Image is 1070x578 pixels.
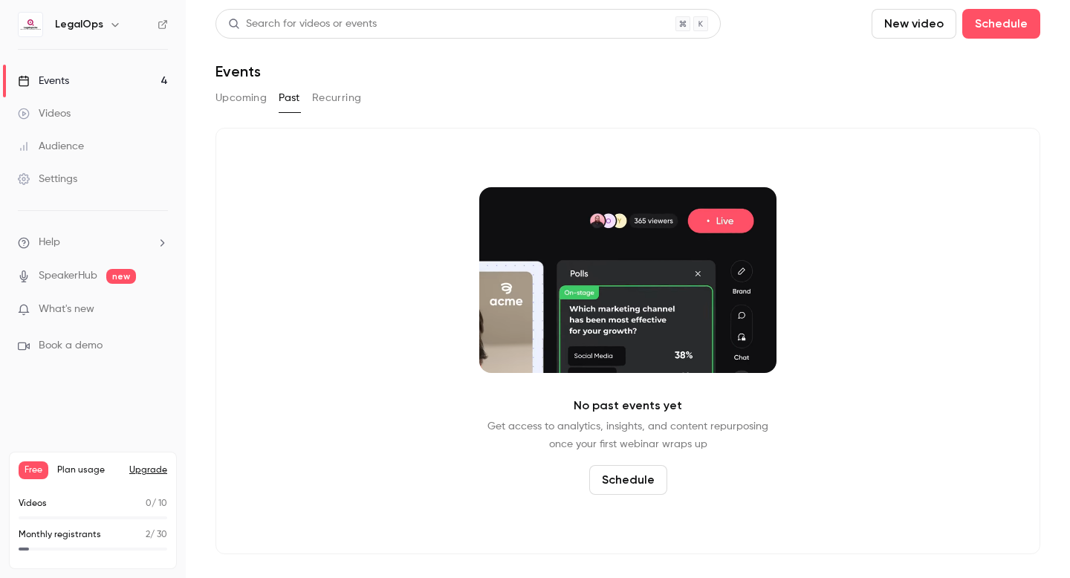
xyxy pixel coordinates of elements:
[146,497,167,510] p: / 10
[574,397,682,415] p: No past events yet
[18,235,168,250] li: help-dropdown-opener
[39,338,103,354] span: Book a demo
[55,17,103,32] h6: LegalOps
[18,172,77,186] div: Settings
[19,528,101,542] p: Monthly registrants
[228,16,377,32] div: Search for videos or events
[487,418,768,453] p: Get access to analytics, insights, and content repurposing once your first webinar wraps up
[39,268,97,284] a: SpeakerHub
[215,62,261,80] h1: Events
[19,13,42,36] img: LegalOps
[215,86,267,110] button: Upcoming
[19,461,48,479] span: Free
[18,74,69,88] div: Events
[57,464,120,476] span: Plan usage
[279,86,300,110] button: Past
[146,530,150,539] span: 2
[129,464,167,476] button: Upgrade
[589,465,667,495] button: Schedule
[18,106,71,121] div: Videos
[312,86,362,110] button: Recurring
[146,528,167,542] p: / 30
[39,302,94,317] span: What's new
[872,9,956,39] button: New video
[146,499,152,508] span: 0
[19,497,47,510] p: Videos
[39,235,60,250] span: Help
[106,269,136,284] span: new
[18,139,84,154] div: Audience
[962,9,1040,39] button: Schedule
